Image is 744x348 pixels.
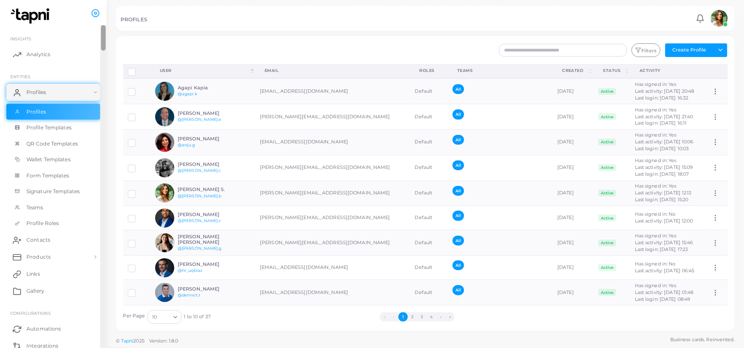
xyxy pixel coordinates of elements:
td: Default [410,155,448,180]
a: @hr_uqbiaz [178,268,202,273]
span: Active [598,139,616,145]
span: Profile Roles [26,220,59,227]
td: [EMAIL_ADDRESS][DOMAIN_NAME] [255,78,410,104]
span: All [453,109,464,119]
td: Default [410,78,448,104]
span: Last login: [DATE] 16:11 [635,120,687,126]
div: Teams [457,68,543,74]
td: [DATE] [553,129,594,155]
td: [PERSON_NAME][EMAIL_ADDRESS][DOMAIN_NAME] [255,104,410,130]
span: 10 [152,313,157,322]
a: Wallet Templates [6,151,100,168]
img: avatar [155,283,174,302]
img: avatar [155,107,174,126]
h6: [PERSON_NAME] [178,262,240,267]
span: Gallery [26,287,44,295]
h6: [PERSON_NAME] [178,136,240,142]
img: avatar [155,233,174,252]
img: avatar [155,183,174,203]
a: QR Code Templates [6,136,100,152]
img: avatar [155,82,174,101]
span: All [453,160,464,170]
ul: Pagination [211,312,624,322]
div: Domain Overview [32,50,76,56]
h6: [PERSON_NAME] [PERSON_NAME] [178,234,240,245]
div: activity [640,68,698,74]
span: Last login: [DATE] 16:32 [635,95,689,101]
span: Active [598,113,616,120]
td: [EMAIL_ADDRESS][DOMAIN_NAME] [255,256,410,280]
span: INSIGHTS [10,36,31,41]
a: @[PERSON_NAME].c [178,168,221,173]
img: avatar [155,133,174,152]
a: @[PERSON_NAME].g [178,246,222,251]
span: Wallet Templates [26,156,71,163]
td: [DATE] [553,180,594,206]
td: [DATE] [553,230,594,256]
img: logo_orange.svg [14,14,20,20]
span: All [453,135,464,145]
div: Search for option [147,310,182,324]
th: Row-selection [123,64,150,78]
span: Profiles [26,88,46,96]
td: [DATE] [553,104,594,130]
span: Last activity: [DATE] 21:40 [635,114,693,120]
div: Status [603,68,624,74]
span: Active [598,264,616,271]
span: Active [598,240,616,246]
div: Roles [420,68,438,74]
span: © [116,337,178,345]
td: Default [410,180,448,206]
span: Products [26,253,51,261]
span: QR Code Templates [26,140,78,148]
h6: [PERSON_NAME] [178,212,240,217]
h6: [PERSON_NAME] [178,286,240,292]
td: [DATE] [553,206,594,230]
button: Go to last page [445,312,455,322]
span: 1 to 10 of 37 [184,314,210,320]
span: Has signed in: Yes [635,157,677,163]
button: Go to page 4 [427,312,436,322]
span: All [453,236,464,245]
td: [DATE] [553,256,594,280]
span: Last activity: [DATE] 06:45 [635,268,695,274]
a: Profile Roles [6,215,100,231]
a: Tapni [121,338,134,344]
span: Has signed in: No [635,261,676,267]
span: Signature Templates [26,188,80,195]
a: Contacts [6,231,100,248]
a: Form Templates [6,168,100,184]
button: Create Profile [665,43,714,57]
a: Profiles [6,104,100,120]
img: avatar [155,158,174,177]
div: User [160,68,249,74]
span: Last login: [DATE] 18:07 [635,171,689,177]
span: Profile Templates [26,124,72,131]
span: Last activity: [DATE] 12:13 [635,190,692,196]
img: website_grey.svg [14,22,20,29]
a: logo [8,8,55,24]
h6: [PERSON_NAME] [178,111,240,116]
td: [DATE] [553,280,594,305]
button: Go to page 3 [417,312,427,322]
td: [PERSON_NAME][EMAIL_ADDRESS][DOMAIN_NAME] [255,155,410,180]
span: Active [598,164,616,171]
a: @[PERSON_NAME].e [178,117,222,122]
span: All [453,84,464,94]
span: Last activity: [DATE] 20:48 [635,88,695,94]
td: Default [410,129,448,155]
a: @[PERSON_NAME].v [178,218,221,223]
span: Active [598,88,616,95]
span: Last login: [DATE] 17:23 [635,246,688,252]
span: Has signed in: Yes [635,107,677,113]
a: Links [6,265,100,282]
a: avatar [708,10,730,27]
span: Last login: [DATE] 15:20 [635,197,689,203]
img: avatar [155,208,174,228]
img: avatar [155,258,174,277]
td: Default [410,104,448,130]
span: Active [598,214,616,221]
div: Email [265,68,401,74]
input: Search for option [158,312,170,322]
span: Contacts [26,236,50,244]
